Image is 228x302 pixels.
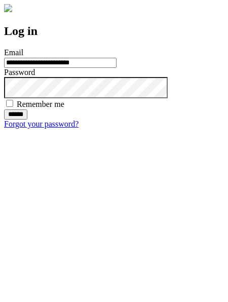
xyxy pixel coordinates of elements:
[4,120,79,128] a: Forgot your password?
[4,68,35,77] label: Password
[4,48,23,57] label: Email
[17,100,64,108] label: Remember me
[4,4,12,12] img: logo-4e3dc11c47720685a147b03b5a06dd966a58ff35d612b21f08c02c0306f2b779.png
[4,24,224,38] h2: Log in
